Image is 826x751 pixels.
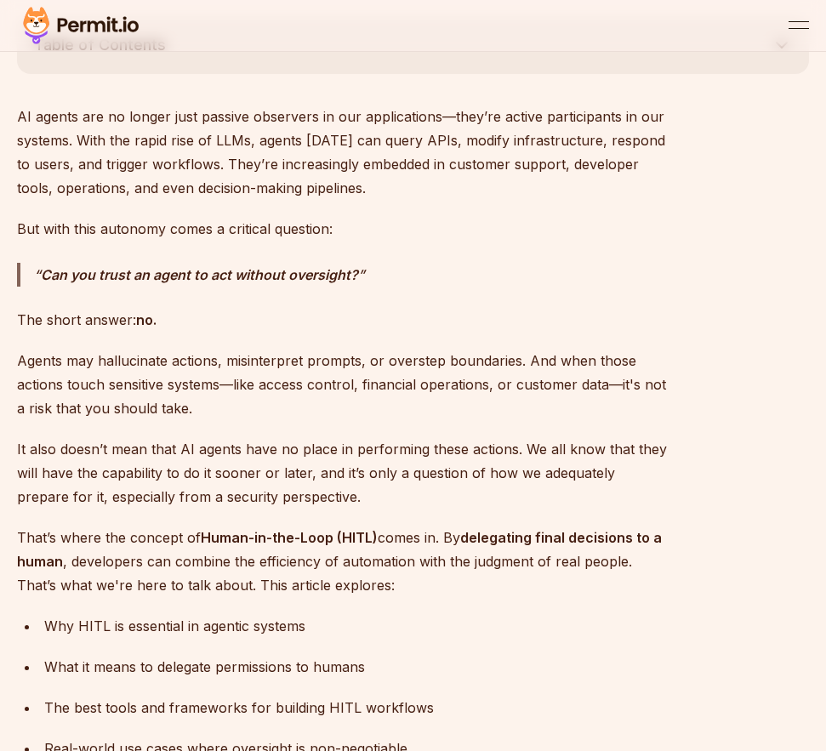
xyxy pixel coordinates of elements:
strong: no. [136,311,157,328]
p: But with this autonomy comes a critical question: [17,217,670,241]
p: AI agents are no longer just passive observers in our applications—they’re active participants in... [17,105,670,200]
button: open menu [789,15,809,36]
p: That’s where the concept of comes in. By , developers can combine the efficiency of automation wi... [17,526,670,597]
p: The short answer: [17,308,670,332]
strong: Can you trust an agent to act without oversight? [41,266,358,283]
div: The best tools and frameworks for building HITL workflows [44,696,670,720]
div: What it means to delegate permissions to humans [44,655,670,679]
strong: Human-in-the-Loop (HITL) [201,529,378,546]
p: It also doesn’t mean that AI agents have no place in performing these actions. We all know that t... [17,437,670,509]
img: Permit logo [17,3,145,48]
div: Why HITL is essential in agentic systems [44,614,670,638]
p: Agents may hallucinate actions, misinterpret prompts, or overstep boundaries. And when those acti... [17,349,670,420]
